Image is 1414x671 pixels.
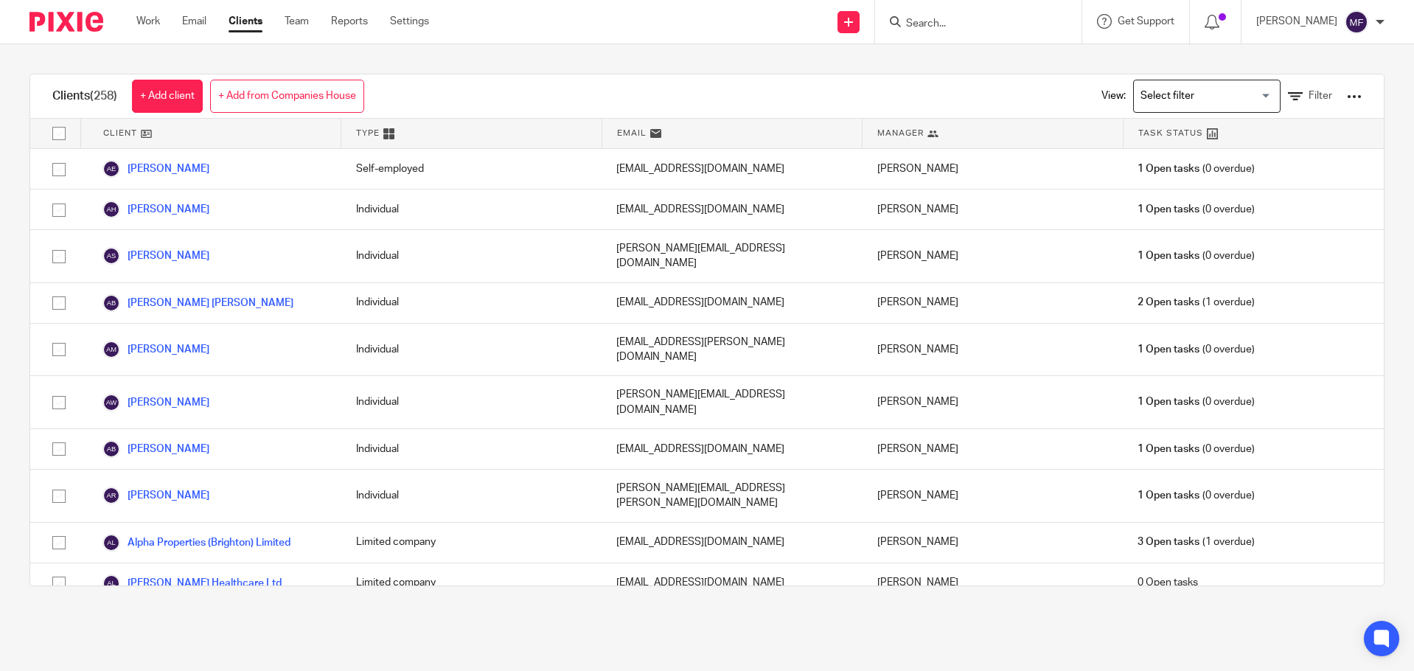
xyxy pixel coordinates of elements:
[1138,488,1199,503] span: 1 Open tasks
[863,563,1124,603] div: [PERSON_NAME]
[102,394,120,411] img: svg%3E
[1138,248,1199,263] span: 1 Open tasks
[102,440,120,458] img: svg%3E
[341,523,602,563] div: Limited company
[285,14,309,29] a: Team
[863,376,1124,428] div: [PERSON_NAME]
[102,487,120,504] img: svg%3E
[1079,74,1362,118] div: View:
[1133,80,1281,113] div: Search for option
[390,14,429,29] a: Settings
[863,190,1124,229] div: [PERSON_NAME]
[1138,202,1199,217] span: 1 Open tasks
[102,160,120,178] img: svg%3E
[341,190,602,229] div: Individual
[1138,295,1254,310] span: (1 overdue)
[602,470,863,522] div: [PERSON_NAME][EMAIL_ADDRESS][PERSON_NAME][DOMAIN_NAME]
[1138,202,1254,217] span: (0 overdue)
[863,324,1124,376] div: [PERSON_NAME]
[45,119,73,147] input: Select all
[102,440,209,458] a: [PERSON_NAME]
[1138,161,1199,176] span: 1 Open tasks
[602,563,863,603] div: [EMAIL_ADDRESS][DOMAIN_NAME]
[1138,394,1254,409] span: (0 overdue)
[863,283,1124,323] div: [PERSON_NAME]
[602,230,863,282] div: [PERSON_NAME][EMAIL_ADDRESS][DOMAIN_NAME]
[341,376,602,428] div: Individual
[136,14,160,29] a: Work
[1138,342,1199,357] span: 1 Open tasks
[102,294,120,312] img: svg%3E
[602,429,863,469] div: [EMAIL_ADDRESS][DOMAIN_NAME]
[102,487,209,504] a: [PERSON_NAME]
[877,127,924,139] span: Manager
[602,190,863,229] div: [EMAIL_ADDRESS][DOMAIN_NAME]
[1118,16,1174,27] span: Get Support
[331,14,368,29] a: Reports
[617,127,647,139] span: Email
[90,90,117,102] span: (258)
[1135,83,1272,109] input: Search for option
[1138,394,1199,409] span: 1 Open tasks
[341,283,602,323] div: Individual
[341,230,602,282] div: Individual
[132,80,203,113] a: + Add client
[1138,535,1254,549] span: (1 overdue)
[602,149,863,189] div: [EMAIL_ADDRESS][DOMAIN_NAME]
[905,18,1037,31] input: Search
[102,574,282,592] a: [PERSON_NAME] Healthcare Ltd
[341,470,602,522] div: Individual
[1138,535,1199,549] span: 3 Open tasks
[863,429,1124,469] div: [PERSON_NAME]
[356,127,380,139] span: Type
[341,563,602,603] div: Limited company
[103,127,137,139] span: Client
[341,324,602,376] div: Individual
[1256,14,1337,29] p: [PERSON_NAME]
[602,324,863,376] div: [EMAIL_ADDRESS][PERSON_NAME][DOMAIN_NAME]
[1345,10,1368,34] img: svg%3E
[52,88,117,104] h1: Clients
[29,12,103,32] img: Pixie
[1138,442,1254,456] span: (0 overdue)
[602,283,863,323] div: [EMAIL_ADDRESS][DOMAIN_NAME]
[863,470,1124,522] div: [PERSON_NAME]
[602,376,863,428] div: [PERSON_NAME][EMAIL_ADDRESS][DOMAIN_NAME]
[1138,295,1199,310] span: 2 Open tasks
[602,523,863,563] div: [EMAIL_ADDRESS][DOMAIN_NAME]
[102,341,120,358] img: svg%3E
[863,149,1124,189] div: [PERSON_NAME]
[102,294,293,312] a: [PERSON_NAME] [PERSON_NAME]
[102,394,209,411] a: [PERSON_NAME]
[102,160,209,178] a: [PERSON_NAME]
[863,230,1124,282] div: [PERSON_NAME]
[102,534,290,552] a: Alpha Properties (Brighton) Limited
[182,14,206,29] a: Email
[1138,127,1203,139] span: Task Status
[1138,161,1254,176] span: (0 overdue)
[102,247,120,265] img: svg%3E
[102,534,120,552] img: svg%3E
[1309,91,1332,101] span: Filter
[1138,342,1254,357] span: (0 overdue)
[1138,575,1198,590] span: 0 Open tasks
[229,14,262,29] a: Clients
[102,201,209,218] a: [PERSON_NAME]
[102,247,209,265] a: [PERSON_NAME]
[210,80,364,113] a: + Add from Companies House
[102,574,120,592] img: svg%3E
[102,341,209,358] a: [PERSON_NAME]
[341,429,602,469] div: Individual
[863,523,1124,563] div: [PERSON_NAME]
[1138,248,1254,263] span: (0 overdue)
[1138,442,1199,456] span: 1 Open tasks
[341,149,602,189] div: Self-employed
[102,201,120,218] img: svg%3E
[1138,488,1254,503] span: (0 overdue)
